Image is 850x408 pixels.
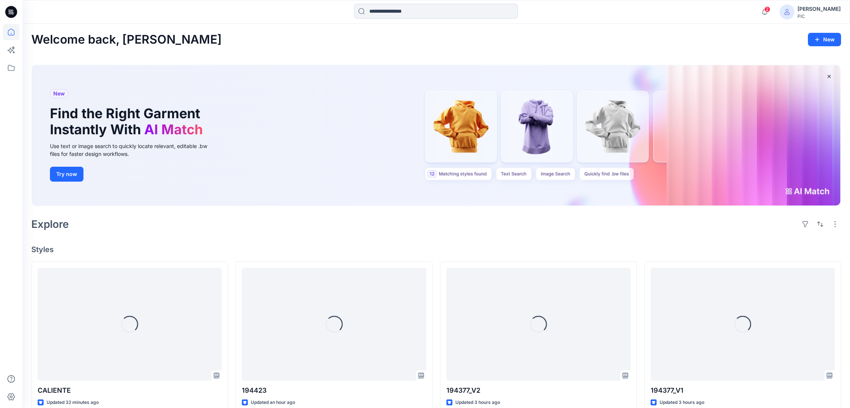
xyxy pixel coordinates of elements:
button: Try now [50,167,83,182]
h4: Styles [31,245,841,254]
p: Updated 3 hours ago [455,399,500,407]
h1: Find the Right Garment Instantly With [50,106,206,138]
p: Updated 3 hours ago [660,399,704,407]
div: [PERSON_NAME] [797,4,841,13]
p: 194377_V1 [651,385,835,396]
p: Updated an hour ago [251,399,295,407]
div: PIC [797,13,841,19]
svg: avatar [784,9,790,15]
span: New [53,89,65,98]
p: CALIENTE [38,385,222,396]
h2: Welcome back, [PERSON_NAME] [31,33,222,47]
span: AI Match [144,121,203,138]
span: 2 [764,6,770,12]
p: Updated 32 minutes ago [47,399,99,407]
h2: Explore [31,218,69,230]
button: New [808,33,841,46]
p: 194423 [242,385,426,396]
div: Use text or image search to quickly locate relevant, editable .bw files for faster design workflows. [50,142,218,158]
p: 194377_V2 [446,385,631,396]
